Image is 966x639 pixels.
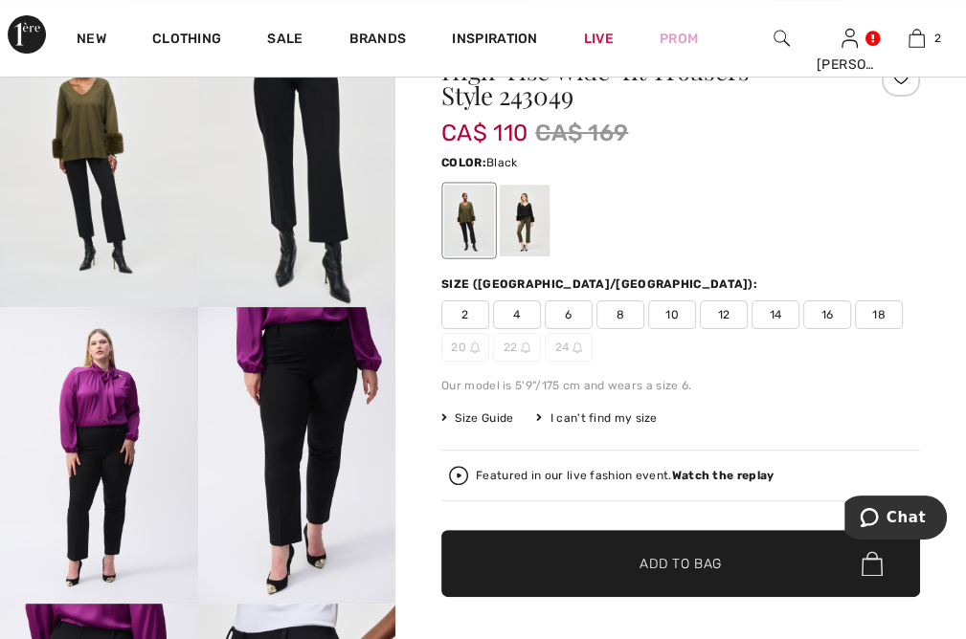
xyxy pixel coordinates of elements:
div: Size ([GEOGRAPHIC_DATA]/[GEOGRAPHIC_DATA]): [441,275,761,293]
a: 2 [884,27,950,50]
a: Live [584,29,614,49]
a: Brands [349,31,407,51]
img: Watch the replay [449,466,468,485]
button: Add to Bag [441,530,920,597]
img: 1ère Avenue [8,15,46,54]
span: 20 [441,333,489,362]
img: ring-m.svg [573,342,582,352]
a: Sale [267,31,303,51]
div: Our model is 5'9"/175 cm and wears a size 6. [441,377,920,394]
span: Inspiration [452,31,537,51]
span: 6 [545,300,593,329]
span: 24 [545,333,593,362]
div: [PERSON_NAME] [817,55,883,75]
div: Iguana [500,186,550,257]
a: New [77,31,106,51]
img: My Info [842,27,858,50]
h1: High-rise Wide-fit Trousers Style 243049 [441,58,841,108]
span: CA$ 169 [535,116,628,150]
span: CA$ 110 [441,100,528,146]
span: 4 [493,300,541,329]
iframe: Opens a widget where you can chat to one of our agents [844,496,947,543]
span: 18 [855,300,903,329]
span: 12 [700,300,748,329]
img: search the website [774,27,790,50]
span: 10 [648,300,696,329]
img: High-Rise Wide-Fit Trousers Style 243049. 2 [198,11,396,307]
a: Sign In [842,29,858,47]
img: High-Rise Wide-Fit Trousers Style 243049. 4 [198,307,396,603]
span: Size Guide [441,409,513,427]
strong: Watch the replay [672,469,775,482]
span: 2 [441,300,489,329]
img: My Bag [909,27,925,50]
span: Color: [441,156,486,169]
span: Add to Bag [640,554,722,574]
a: Clothing [152,31,221,51]
div: Featured in our live fashion event. [476,470,774,482]
span: 14 [752,300,799,329]
span: 16 [803,300,851,329]
img: Bag.svg [862,552,883,577]
span: 2 [934,30,941,47]
span: Black [486,156,518,169]
img: ring-m.svg [521,342,530,352]
span: 8 [596,300,644,329]
div: Black [444,186,494,257]
span: 22 [493,333,541,362]
img: ring-m.svg [470,342,480,352]
div: I can't find my size [536,409,657,427]
a: Prom [660,29,698,49]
